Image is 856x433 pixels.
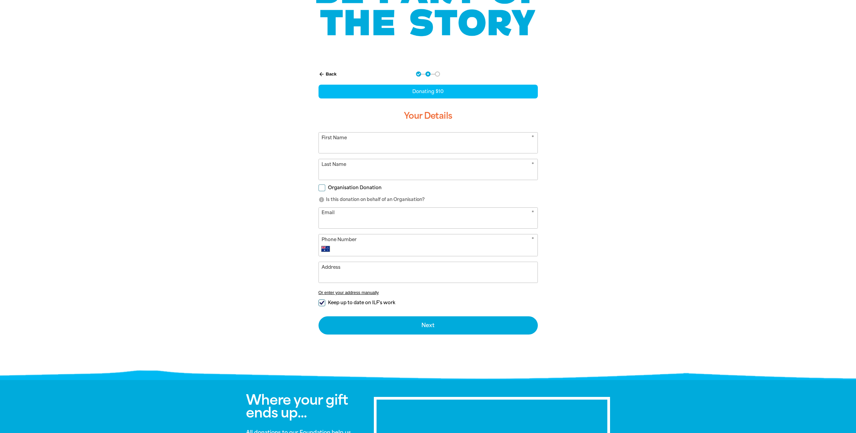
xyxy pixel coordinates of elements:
[425,71,431,77] button: Navigate to step 2 of 3 to enter your details
[319,85,538,98] div: Donating $10
[319,299,325,306] input: Keep up to date on ILF's work
[319,105,538,127] h3: Your Details
[319,316,538,335] button: Next
[319,71,325,77] i: arrow_back
[435,71,440,77] button: Navigate to step 3 of 3 to enter your payment details
[416,71,421,77] button: Navigate to step 1 of 3 to enter your donation amount
[319,197,325,203] i: info
[531,236,534,244] i: Required
[316,68,339,80] button: Back
[246,392,348,421] span: Where your gift ends up...
[319,290,538,295] button: Or enter your address manually
[328,184,382,191] span: Organisation Donation
[328,299,395,306] span: Keep up to date on ILF's work
[319,196,538,203] p: Is this donation on behalf of an Organisation?
[319,184,325,191] input: Organisation Donation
